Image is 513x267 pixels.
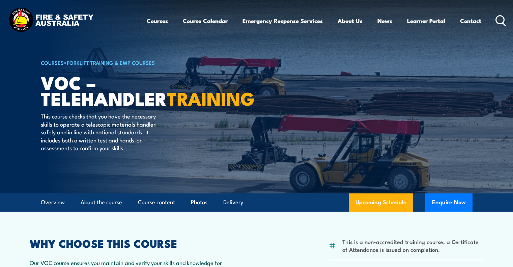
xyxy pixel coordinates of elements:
a: Course content [138,193,175,211]
a: Overview [41,193,65,211]
a: Delivery [223,193,243,211]
a: Courses [147,12,168,30]
a: Course Calendar [183,12,228,30]
a: Photos [191,193,207,211]
button: Enquire Now [425,193,473,212]
strong: TRAINING [167,84,255,112]
a: Upcoming Schedule [349,193,413,212]
a: Contact [460,12,481,30]
a: Learner Portal [407,12,445,30]
h2: WHY CHOOSE THIS COURSE [30,238,227,248]
p: This course checks that you have the necessary skills to operate a telescopic materials handler s... [41,112,164,152]
h1: VOC – Telehandler [41,74,207,106]
a: About the course [81,193,122,211]
a: Emergency Response Services [243,12,323,30]
h6: > [41,58,207,66]
a: About Us [338,12,363,30]
a: Forklift Training & EWP Courses [67,59,155,66]
a: COURSES [41,59,64,66]
a: News [377,12,392,30]
li: This is a non-accredited training course, a Certificate of Attendance is issued on completion. [342,238,484,253]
